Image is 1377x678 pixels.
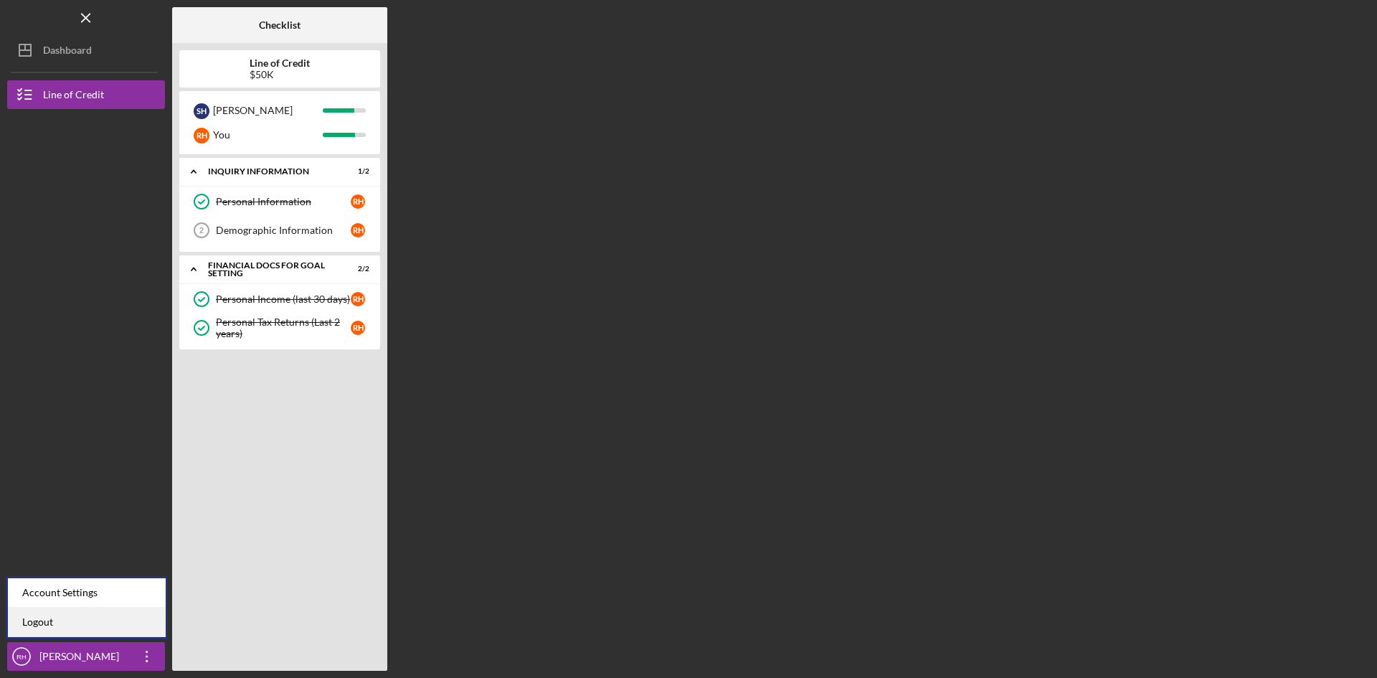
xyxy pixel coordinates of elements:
[344,265,369,273] div: 2 / 2
[344,167,369,176] div: 1 / 2
[7,36,165,65] button: Dashboard
[351,321,365,335] div: R H
[259,19,301,31] b: Checklist
[7,642,165,671] button: RH[PERSON_NAME]
[8,578,166,608] div: Account Settings
[216,293,351,305] div: Personal Income (last 30 days)
[216,196,351,207] div: Personal Information
[216,316,351,339] div: Personal Tax Returns (Last 2 years)
[213,123,323,147] div: You
[7,80,165,109] button: Line of Credit
[186,314,373,342] a: Personal Tax Returns (Last 2 years)RH
[8,608,166,637] a: Logout
[351,194,365,209] div: R H
[351,223,365,237] div: R H
[194,103,209,119] div: S H
[43,36,92,68] div: Dashboard
[186,216,373,245] a: 2Demographic InformationRH
[213,98,323,123] div: [PERSON_NAME]
[208,261,333,278] div: Financial Docs for Goal Setting
[43,80,104,113] div: Line of Credit
[250,57,310,69] b: Line of Credit
[351,292,365,306] div: R H
[16,653,27,661] text: RH
[199,226,204,235] tspan: 2
[36,642,129,674] div: [PERSON_NAME]
[186,285,373,314] a: Personal Income (last 30 days)RH
[194,128,209,143] div: R H
[186,187,373,216] a: Personal InformationRH
[208,167,333,176] div: INQUIRY INFORMATION
[216,225,351,236] div: Demographic Information
[250,69,310,80] div: $50K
